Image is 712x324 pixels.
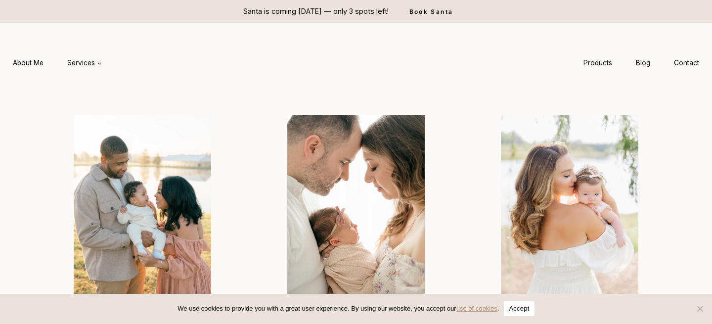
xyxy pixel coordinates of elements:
[55,54,114,72] a: Services
[504,301,534,316] button: Accept
[662,54,711,72] a: Contact
[253,115,459,321] li: 2 of 4
[253,115,459,321] img: Parents holding their baby lovingly by Indianapolis newborn photographer
[1,54,55,72] a: About Me
[40,115,672,321] div: Photo Gallery Carousel
[245,42,467,84] img: aleah gregory logo
[1,54,114,72] nav: Primary
[467,115,672,321] img: mom holding baby on shoulder looking back at the camera outdoors in Carmel, Indiana
[572,54,624,72] a: Products
[572,54,711,72] nav: Secondary
[624,54,662,72] a: Blog
[467,115,672,321] li: 3 of 4
[178,304,499,314] span: We use cookies to provide you with a great user experience. By using our website, you accept our .
[40,115,245,321] img: Family enjoying a sunny day by the lake.
[243,6,389,17] p: Santa is coming [DATE] — only 3 spots left!
[67,58,102,68] span: Services
[456,305,497,312] a: use of cookies
[40,115,245,321] li: 1 of 4
[695,304,705,314] span: No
